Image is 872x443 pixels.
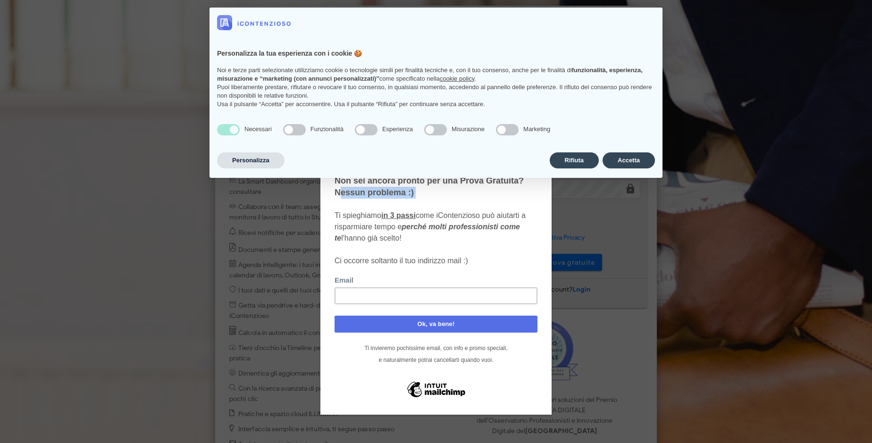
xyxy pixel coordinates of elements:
[603,152,655,168] button: Accetta
[10,14,65,31] button: Ok, va bene!
[217,83,655,100] p: Puoi liberamente prestare, rifiutare o revocare il tuo consenso, in qualsiasi momento, accedendo ...
[86,313,145,333] img: Intuit Mailchimp logo
[217,66,655,83] p: Noi e terze parti selezionate utilizziamo cookie o tecnologie simili per finalità tecniche e, con...
[14,109,203,131] span: Non sei ancora pronto per una Prova Gratuita? Nessun problema :)
[217,100,655,109] p: Usa il pulsante “Accetta” per acconsentire. Usa il pulsante “Rifiuta” per continuare senza accett...
[310,125,344,133] span: Funzionalità
[382,125,413,133] span: Esperienza
[217,152,285,168] button: Personalizza
[44,278,187,297] span: Ti invieremo pochissime email, con info e promo speciali, e naturalmente potrai cancellarti quand...
[440,75,474,82] a: cookie policy - il link si apre in una nuova scheda
[550,152,599,168] button: Rifiuta
[217,67,643,82] strong: funzionalità, esperienza, misurazione e “marketing (con annunci personalizzati)”
[14,209,217,221] label: Email
[14,249,217,266] input: Ok, va bene!
[86,313,145,336] a: Intuit Mailchimp
[244,125,272,133] span: Necessari
[217,15,291,30] img: logo
[217,49,655,59] h2: Personalizza la tua esperienza con i cookie 🍪
[523,125,550,133] span: Marketing
[452,125,485,133] span: Misurazione
[14,156,200,176] strong: perché molti professionisti come te
[14,145,205,198] span: Ti spieghiamo come iContenzioso può aiutarti a risparmiare tempo e l'hanno già scelto! Ci occorre...
[61,145,95,153] strong: in 3 passi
